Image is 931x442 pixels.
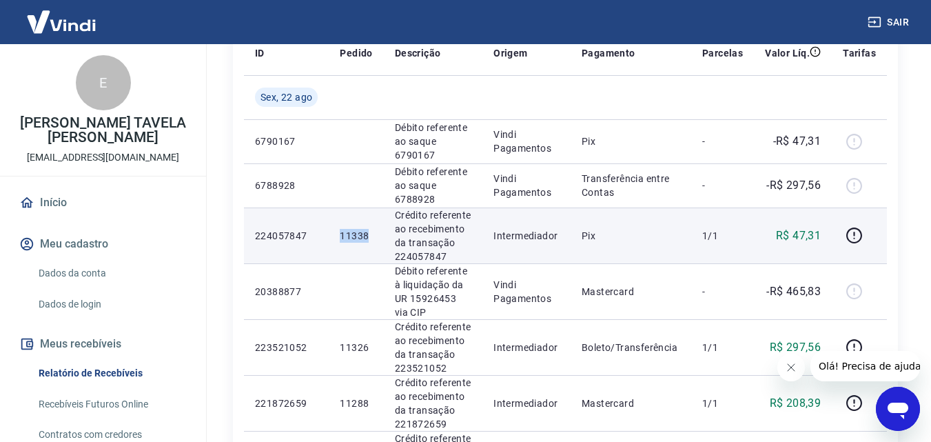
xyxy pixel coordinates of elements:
[777,354,805,381] iframe: Fechar mensagem
[770,395,821,412] p: R$ 208,39
[395,320,471,375] p: Crédito referente ao recebimento da transação 223521052
[702,229,743,243] p: 1/1
[702,179,743,192] p: -
[702,341,743,354] p: 1/1
[17,229,190,259] button: Meu cadastro
[76,55,131,110] div: E
[582,341,680,354] p: Boleto/Transferência
[340,229,372,243] p: 11338
[493,396,560,410] p: Intermediador
[255,46,265,60] p: ID
[773,133,821,150] p: -R$ 47,31
[702,134,743,148] p: -
[255,179,318,192] p: 6788928
[340,396,372,410] p: 11288
[255,396,318,410] p: 221872659
[11,116,195,145] p: [PERSON_NAME] TAVELA [PERSON_NAME]
[17,1,106,43] img: Vindi
[17,329,190,359] button: Meus recebíveis
[843,46,876,60] p: Tarifas
[260,90,312,104] span: Sex, 22 ago
[776,228,821,244] p: R$ 47,31
[8,10,116,21] span: Olá! Precisa de ajuda?
[340,341,372,354] p: 11326
[702,285,743,299] p: -
[395,376,471,431] p: Crédito referente ao recebimento da transação 221872659
[582,134,680,148] p: Pix
[255,134,318,148] p: 6790167
[582,172,680,199] p: Transferência entre Contas
[493,128,560,155] p: Vindi Pagamentos
[255,285,318,299] p: 20388877
[865,10,914,35] button: Sair
[810,351,920,381] iframe: Mensagem da empresa
[702,396,743,410] p: 1/1
[255,229,318,243] p: 224057847
[33,390,190,419] a: Recebíveis Futuros Online
[395,46,441,60] p: Descrição
[17,188,190,218] a: Início
[770,339,821,356] p: R$ 297,56
[582,396,680,410] p: Mastercard
[340,46,372,60] p: Pedido
[766,283,821,300] p: -R$ 465,83
[255,341,318,354] p: 223521052
[493,278,560,305] p: Vindi Pagamentos
[395,121,471,162] p: Débito referente ao saque 6790167
[766,177,821,194] p: -R$ 297,56
[582,46,635,60] p: Pagamento
[27,150,179,165] p: [EMAIL_ADDRESS][DOMAIN_NAME]
[395,208,471,263] p: Crédito referente ao recebimento da transação 224057847
[395,264,471,319] p: Débito referente à liquidação da UR 15926453 via CIP
[876,387,920,431] iframe: Botão para abrir a janela de mensagens
[765,46,810,60] p: Valor Líq.
[582,285,680,299] p: Mastercard
[493,341,560,354] p: Intermediador
[582,229,680,243] p: Pix
[33,359,190,388] a: Relatório de Recebíveis
[33,290,190,319] a: Dados de login
[702,46,743,60] p: Parcelas
[493,46,527,60] p: Origem
[493,172,560,199] p: Vindi Pagamentos
[33,259,190,288] a: Dados da conta
[493,229,560,243] p: Intermediador
[395,165,471,206] p: Débito referente ao saque 6788928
